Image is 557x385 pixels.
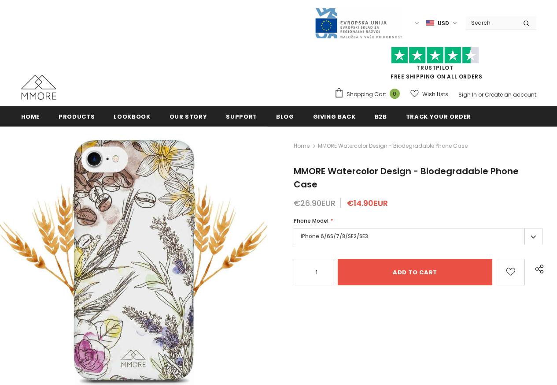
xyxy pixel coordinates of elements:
[375,106,387,126] a: B2B
[390,89,400,99] span: 0
[59,106,95,126] a: Products
[426,19,434,27] img: USD
[313,112,356,121] span: Giving back
[391,47,479,64] img: Trust Pilot Stars
[226,106,257,126] a: support
[406,112,471,121] span: Track your order
[347,90,386,99] span: Shopping Cart
[294,198,336,209] span: €26.90EUR
[422,90,448,99] span: Wish Lists
[276,112,294,121] span: Blog
[338,259,492,285] input: Add to cart
[294,165,519,191] span: MMORE Watercolor Design - Biodegradable Phone Case
[334,51,536,80] span: FREE SHIPPING ON ALL ORDERS
[114,112,150,121] span: Lookbook
[417,64,454,71] a: Trustpilot
[313,106,356,126] a: Giving back
[314,19,402,26] a: Javni Razpis
[170,106,207,126] a: Our Story
[485,91,536,98] a: Create an account
[406,106,471,126] a: Track your order
[458,91,477,98] a: Sign In
[59,112,95,121] span: Products
[170,112,207,121] span: Our Story
[478,91,483,98] span: or
[294,141,310,151] a: Home
[226,112,257,121] span: support
[21,75,56,100] img: MMORE Cases
[466,16,516,29] input: Search Site
[294,217,328,224] span: Phone Model
[276,106,294,126] a: Blog
[21,112,40,121] span: Home
[410,86,448,102] a: Wish Lists
[21,106,40,126] a: Home
[314,7,402,39] img: Javni Razpis
[114,106,150,126] a: Lookbook
[347,198,388,209] span: €14.90EUR
[294,228,542,245] label: iPhone 6/6S/7/8/SE2/SE3
[334,88,404,101] a: Shopping Cart 0
[318,141,468,151] span: MMORE Watercolor Design - Biodegradable Phone Case
[438,19,449,28] span: USD
[375,112,387,121] span: B2B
